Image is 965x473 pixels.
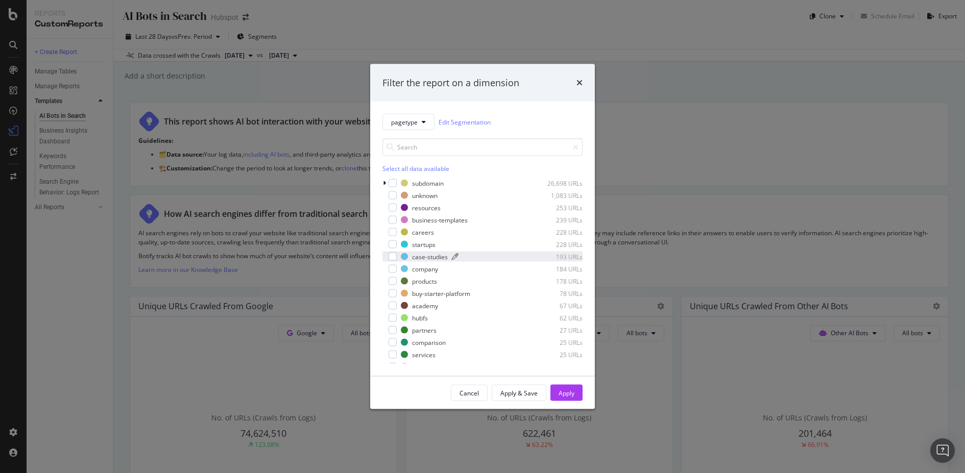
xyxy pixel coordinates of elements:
[559,388,574,397] div: Apply
[460,388,479,397] div: Cancel
[533,350,583,359] div: 25 URLs
[533,240,583,248] div: 228 URLs
[930,438,955,463] div: Open Intercom Messenger
[500,388,538,397] div: Apply & Save
[576,76,583,89] div: times
[370,64,595,409] div: modal
[412,326,437,334] div: partners
[412,203,441,212] div: resources
[533,362,583,371] div: 22 URLs
[382,164,583,173] div: Select all data available
[533,338,583,346] div: 25 URLs
[412,191,438,200] div: unknown
[533,326,583,334] div: 27 URLs
[533,313,583,322] div: 62 URLs
[382,114,435,130] button: pagetype
[533,264,583,273] div: 184 URLs
[382,76,519,89] div: Filter the report on a dimension
[533,252,583,261] div: 193 URLs
[412,240,436,248] div: startups
[412,228,434,236] div: careers
[412,215,468,224] div: business-templates
[533,179,583,187] div: 26,698 URLs
[391,117,418,126] span: pagetype
[533,301,583,310] div: 67 URLs
[412,179,444,187] div: subdomain
[533,277,583,285] div: 178 URLs
[451,385,488,401] button: Cancel
[412,252,448,261] div: case-studies
[533,191,583,200] div: 1,083 URLs
[412,301,438,310] div: academy
[382,138,583,156] input: Search
[412,264,438,273] div: company
[550,385,583,401] button: Apply
[412,362,427,371] div: sales
[533,203,583,212] div: 253 URLs
[533,289,583,297] div: 78 URLs
[533,215,583,224] div: 239 URLs
[412,289,470,297] div: buy-starter-platform
[412,350,436,359] div: services
[533,228,583,236] div: 228 URLs
[492,385,546,401] button: Apply & Save
[412,313,428,322] div: hubfs
[412,338,446,346] div: comparison
[439,116,491,127] a: Edit Segmentation
[412,277,437,285] div: products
